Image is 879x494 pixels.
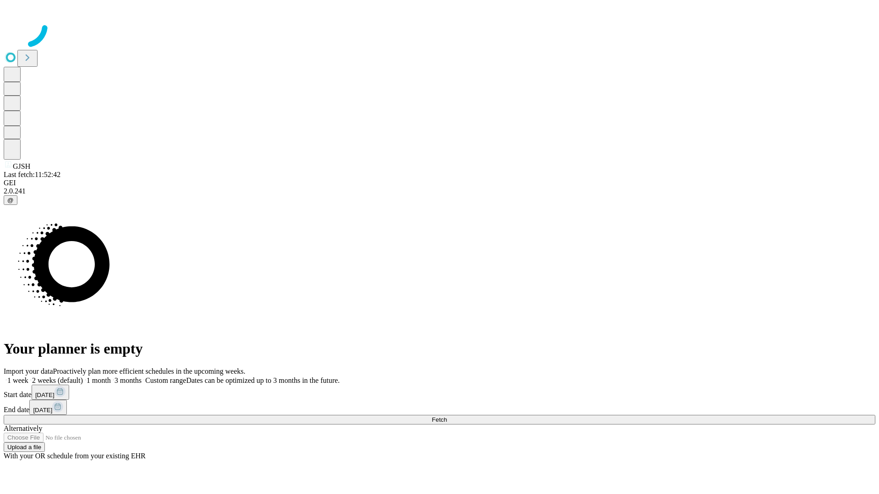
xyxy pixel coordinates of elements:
[29,400,67,415] button: [DATE]
[7,376,28,384] span: 1 week
[4,187,875,195] div: 2.0.241
[7,197,14,204] span: @
[13,162,30,170] span: GJSH
[4,442,45,452] button: Upload a file
[4,195,17,205] button: @
[4,452,146,460] span: With your OR schedule from your existing EHR
[4,400,875,415] div: End date
[53,367,245,375] span: Proactively plan more efficient schedules in the upcoming weeks.
[432,416,447,423] span: Fetch
[4,367,53,375] span: Import your data
[32,385,69,400] button: [DATE]
[4,171,60,178] span: Last fetch: 11:52:42
[145,376,186,384] span: Custom range
[4,385,875,400] div: Start date
[114,376,141,384] span: 3 months
[4,340,875,357] h1: Your planner is empty
[33,407,52,413] span: [DATE]
[4,424,42,432] span: Alternatively
[4,415,875,424] button: Fetch
[35,392,54,398] span: [DATE]
[32,376,83,384] span: 2 weeks (default)
[87,376,111,384] span: 1 month
[186,376,340,384] span: Dates can be optimized up to 3 months in the future.
[4,179,875,187] div: GEI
